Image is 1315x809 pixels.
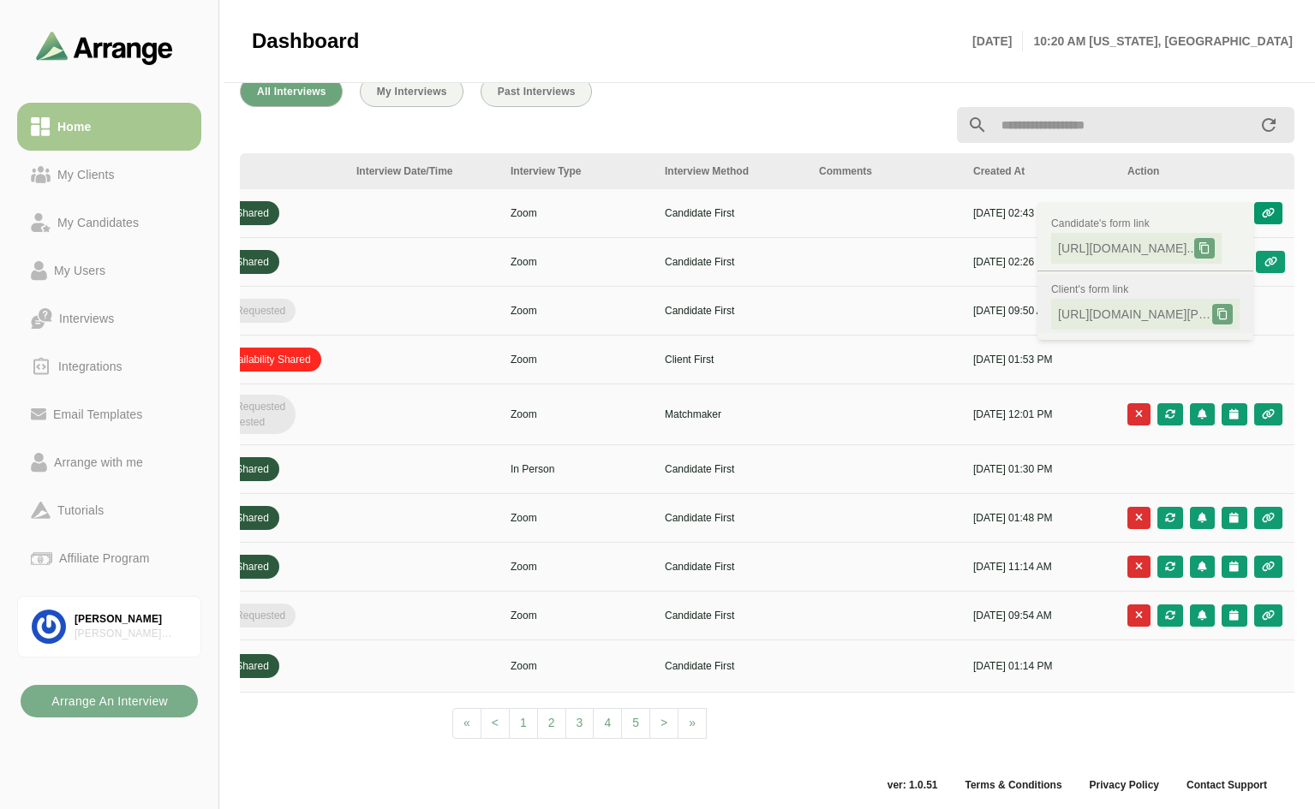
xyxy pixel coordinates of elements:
[51,212,146,233] div: My Candidates
[511,164,644,179] div: Interview Type
[1023,31,1293,51] p: 10:20 AM [US_STATE], [GEOGRAPHIC_DATA]
[819,164,953,179] div: Comments
[973,254,1107,270] p: [DATE] 02:26 PM
[973,461,1107,477] p: [DATE] 01:30 PM
[678,708,707,739] a: Next
[47,452,150,473] div: Arrange with me
[17,294,201,342] a: Interviews
[665,608,798,623] p: Candidate First
[463,716,470,729] span: «
[492,716,499,729] span: <
[973,303,1107,318] p: [DATE] 09:50 AM
[376,86,447,98] span: My Interviews
[1058,240,1194,257] span: [URL][DOMAIN_NAME]..
[973,559,1107,574] p: [DATE] 11:14 AM
[973,205,1107,221] p: [DATE] 02:43 PM
[973,407,1107,422] p: [DATE] 12:01 PM
[51,685,168,717] b: Arrange An Interview
[17,199,201,247] a: My Candidates
[874,778,952,792] span: ver: 1.0.51
[973,164,1107,179] div: Created At
[665,658,798,674] p: Candidate First
[511,510,644,526] p: Zoom
[665,559,798,574] p: Candidate First
[1258,115,1279,135] i: appended action
[665,303,798,318] p: Candidate First
[75,627,187,641] div: [PERSON_NAME] Associates
[1076,778,1173,792] a: Privacy Policy
[593,708,622,739] a: 4
[36,31,173,64] img: arrangeai-name-small-logo.4d2b8aee.svg
[360,76,463,107] button: My Interviews
[51,500,111,520] div: Tutorials
[17,438,201,486] a: Arrange with me
[1051,217,1150,229] span: Candidate's form link
[17,247,201,294] a: My Users
[511,461,644,477] p: In Person
[17,342,201,390] a: Integrations
[973,352,1107,367] p: [DATE] 01:53 PM
[511,352,644,367] p: Zoom
[511,303,644,318] p: Zoom
[47,260,112,281] div: My Users
[665,461,798,477] p: Candidate First
[1051,283,1128,295] span: Client's form link
[17,151,201,199] a: My Clients
[951,778,1075,792] a: Terms & Conditions
[649,708,678,739] a: Next
[481,708,510,739] a: Previous
[972,31,1023,51] p: [DATE]
[1127,164,1285,179] div: Action
[240,76,343,107] button: All Interviews
[17,390,201,438] a: Email Templates
[51,164,122,185] div: My Clients
[481,76,592,107] button: Past Interviews
[511,608,644,623] p: Zoom
[509,708,538,739] a: 1
[689,716,696,729] span: »
[52,548,156,568] div: Affiliate Program
[665,407,798,422] p: Matchmaker
[511,658,644,674] p: Zoom
[665,164,798,179] div: Interview Method
[52,308,121,329] div: Interviews
[565,708,595,739] a: 3
[46,404,149,425] div: Email Templates
[17,486,201,534] a: Tutorials
[256,86,326,98] span: All Interviews
[51,116,98,137] div: Home
[1173,778,1281,792] a: Contact Support
[660,716,667,729] span: >
[665,205,798,221] p: Candidate First
[973,608,1107,623] p: [DATE] 09:54 AM
[973,658,1107,674] p: [DATE] 01:14 PM
[621,708,650,739] a: 5
[973,510,1107,526] p: [DATE] 01:48 PM
[665,510,798,526] p: Candidate First
[665,254,798,270] p: Candidate First
[511,205,644,221] p: Zoom
[356,164,490,179] div: Interview Date/Time
[497,86,576,98] span: Past Interviews
[252,28,359,54] span: Dashboard
[452,708,481,739] a: Previous
[17,534,201,582] a: Affiliate Program
[511,254,644,270] p: Zoom
[17,596,201,657] a: [PERSON_NAME][PERSON_NAME] Associates
[665,352,798,367] p: Client First
[51,356,129,377] div: Integrations
[511,407,644,422] p: Zoom
[511,559,644,574] p: Zoom
[1058,306,1212,323] span: [URL][DOMAIN_NAME][PERSON_NAME]..
[75,612,187,627] div: [PERSON_NAME]
[17,103,201,151] a: Home
[21,685,198,717] button: Arrange An Interview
